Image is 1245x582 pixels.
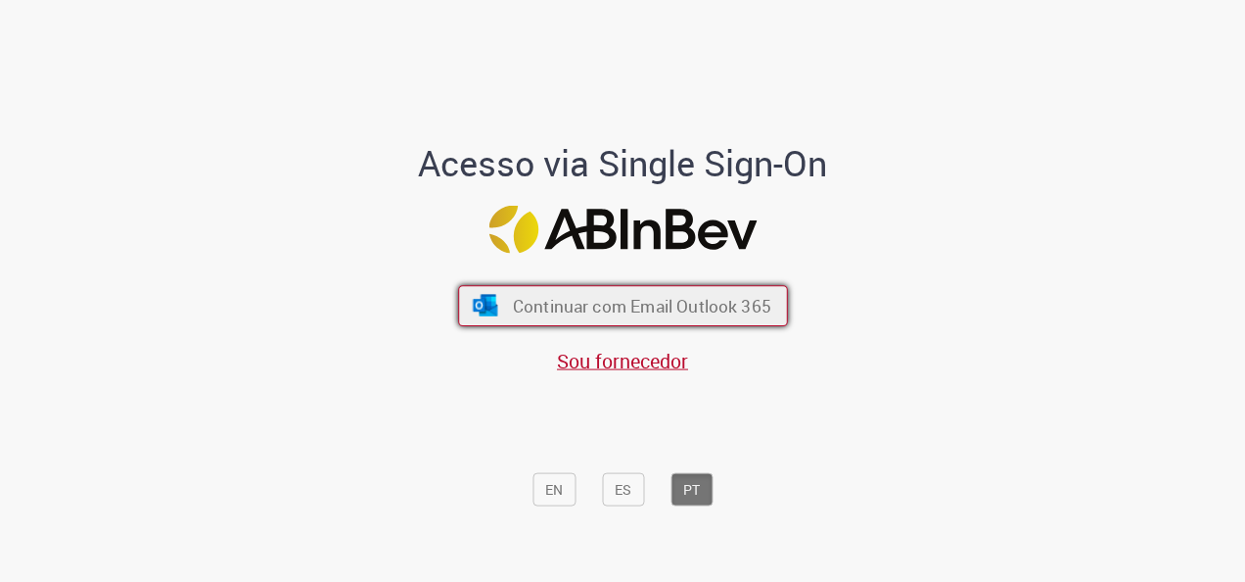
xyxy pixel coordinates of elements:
h1: Acesso via Single Sign-On [351,143,895,182]
button: ícone Azure/Microsoft 360 Continuar com Email Outlook 365 [458,285,788,326]
button: EN [532,472,576,506]
img: ícone Azure/Microsoft 360 [471,295,499,316]
button: PT [670,472,713,506]
span: Continuar com Email Outlook 365 [512,295,770,317]
a: Sou fornecedor [557,347,688,373]
button: ES [602,472,644,506]
img: Logo ABInBev [488,206,757,254]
